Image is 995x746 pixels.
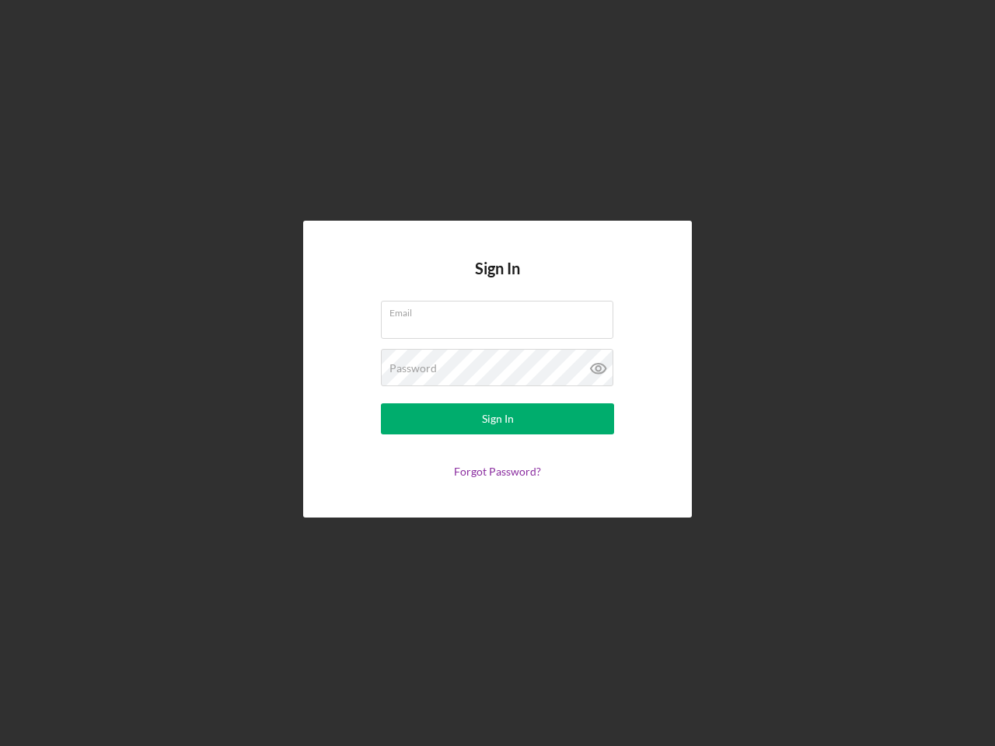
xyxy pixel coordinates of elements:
button: Sign In [381,403,614,434]
a: Forgot Password? [454,465,541,478]
h4: Sign In [475,260,520,301]
label: Email [389,302,613,319]
div: Sign In [482,403,514,434]
label: Password [389,362,437,375]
